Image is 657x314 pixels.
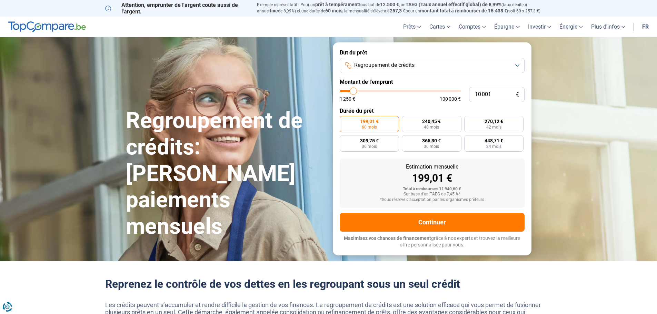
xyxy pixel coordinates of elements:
[425,17,455,37] a: Cartes
[420,8,507,13] span: montant total à rembourser de 15.438 €
[380,2,399,7] span: 12.500 €
[399,17,425,37] a: Prêts
[362,125,377,129] span: 60 mois
[638,17,653,37] a: fr
[422,138,441,143] span: 365,30 €
[354,61,415,69] span: Regroupement de crédits
[340,213,525,232] button: Continuer
[485,119,503,124] span: 270,12 €
[257,2,552,14] p: Exemple représentatif : Pour un tous but de , un (taux débiteur annuel de 8,99%) et une durée de ...
[340,58,525,73] button: Regroupement de crédits
[340,108,525,114] label: Durée du prêt
[340,235,525,249] p: grâce à nos experts et trouvez la meilleure offre personnalisée pour vous.
[8,21,86,32] img: TopCompare
[340,79,525,85] label: Montant de l'emprunt
[455,17,490,37] a: Comptes
[485,138,503,143] span: 448,71 €
[345,187,519,192] div: Total à rembourser: 11 940,60 €
[340,49,525,56] label: But du prêt
[126,108,325,240] h1: Regroupement de crédits: [PERSON_NAME] paiements mensuels
[105,2,249,15] p: Attention, emprunter de l'argent coûte aussi de l'argent.
[345,192,519,197] div: Sur base d'un TAEG de 7,45 %*
[344,235,431,241] span: Maximisez vos chances de financement
[424,125,439,129] span: 48 mois
[315,2,359,7] span: prêt à tempérament
[325,8,342,13] span: 60 mois
[105,277,552,291] h2: Reprenez le contrôle de vos dettes en les regroupant sous un seul crédit
[516,92,519,98] span: €
[345,173,519,183] div: 199,01 €
[486,125,501,129] span: 42 mois
[422,119,441,124] span: 240,45 €
[486,144,501,149] span: 24 mois
[270,8,278,13] span: fixe
[555,17,587,37] a: Énergie
[362,144,377,149] span: 36 mois
[524,17,555,37] a: Investir
[440,97,461,101] span: 100 000 €
[360,119,379,124] span: 199,01 €
[345,164,519,170] div: Estimation mensuelle
[490,17,524,37] a: Épargne
[424,144,439,149] span: 30 mois
[390,8,406,13] span: 257,3 €
[345,197,519,202] div: *Sous réserve d'acceptation par les organismes prêteurs
[587,17,629,37] a: Plus d'infos
[340,97,355,101] span: 1 250 €
[406,2,501,7] span: TAEG (Taux annuel effectif global) de 8,99%
[360,138,379,143] span: 309,75 €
